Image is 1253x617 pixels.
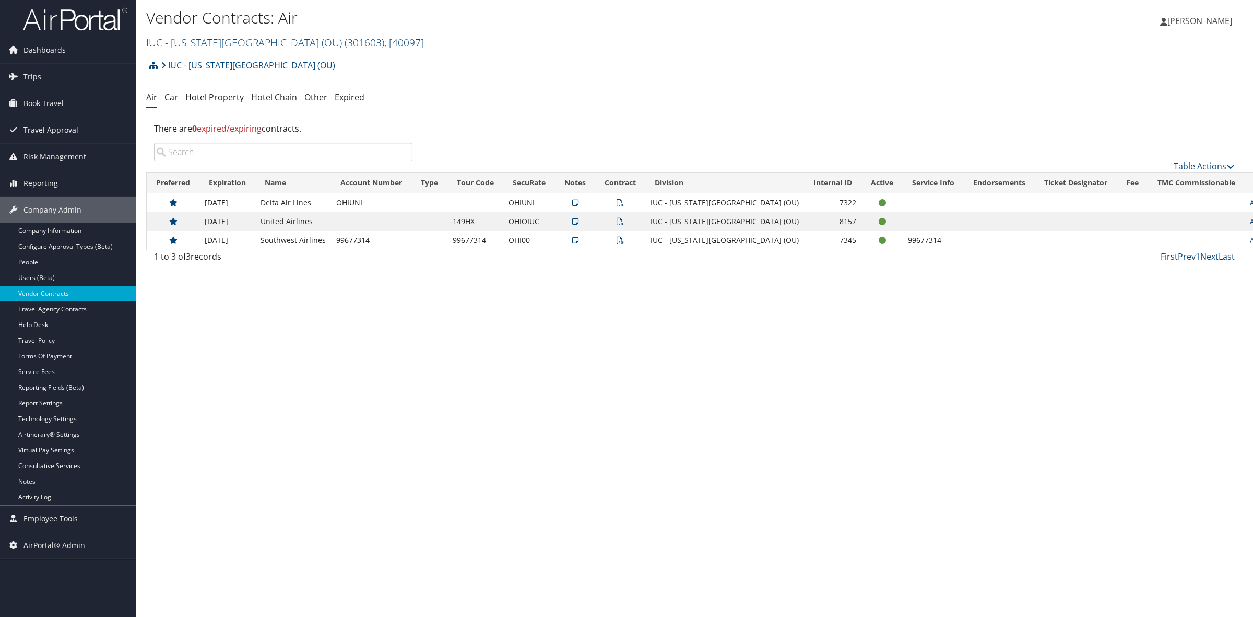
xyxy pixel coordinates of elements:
[804,173,861,193] th: Internal ID: activate to sort column ascending
[503,173,555,193] th: SecuRate: activate to sort column ascending
[23,144,86,170] span: Risk Management
[23,90,64,117] span: Book Travel
[503,193,555,212] td: OHIUNI
[199,193,255,212] td: [DATE]
[154,250,412,268] div: 1 to 3 of records
[1117,173,1148,193] th: Fee: activate to sort column ascending
[384,36,424,50] span: , [ 40097 ]
[304,91,327,103] a: Other
[164,91,178,103] a: Car
[503,212,555,231] td: OHIOIUC
[645,231,804,250] td: IUC - [US_STATE][GEOGRAPHIC_DATA] (OU)
[447,173,503,193] th: Tour Code: activate to sort column ascending
[1196,251,1200,262] a: 1
[331,193,411,212] td: OHIUNI
[146,114,1243,143] div: There are contracts.
[23,64,41,90] span: Trips
[255,193,331,212] td: Delta Air Lines
[447,212,503,231] td: 149HX
[23,170,58,196] span: Reporting
[331,231,411,250] td: 99677314
[595,173,645,193] th: Contract: activate to sort column ascending
[1219,251,1235,262] a: Last
[255,231,331,250] td: Southwest Airlines
[1160,5,1243,37] a: [PERSON_NAME]
[146,36,424,50] a: IUC - [US_STATE][GEOGRAPHIC_DATA] (OU)
[645,212,804,231] td: IUC - [US_STATE][GEOGRAPHIC_DATA] (OU)
[199,212,255,231] td: [DATE]
[411,173,447,193] th: Type: activate to sort column ascending
[503,231,555,250] td: OHI00
[331,173,411,193] th: Account Number: activate to sort column ascending
[161,55,335,76] a: IUC - [US_STATE][GEOGRAPHIC_DATA] (OU)
[251,91,297,103] a: Hotel Chain
[1178,251,1196,262] a: Prev
[147,173,199,193] th: Preferred: activate to sort column ascending
[964,173,1035,193] th: Endorsements: activate to sort column ascending
[154,143,412,161] input: Search
[1035,173,1117,193] th: Ticket Designator: activate to sort column ascending
[1200,251,1219,262] a: Next
[335,91,364,103] a: Expired
[199,173,255,193] th: Expiration: activate to sort column descending
[23,7,127,31] img: airportal-logo.png
[903,173,964,193] th: Service Info: activate to sort column ascending
[192,123,262,134] span: expired/expiring
[345,36,384,50] span: ( 301603 )
[185,91,244,103] a: Hotel Property
[861,173,903,193] th: Active: activate to sort column ascending
[447,231,503,250] td: 99677314
[146,91,157,103] a: Air
[146,7,877,29] h1: Vendor Contracts: Air
[1174,160,1235,172] a: Table Actions
[804,231,861,250] td: 7345
[23,532,85,558] span: AirPortal® Admin
[186,251,191,262] span: 3
[645,173,804,193] th: Division: activate to sort column ascending
[555,173,595,193] th: Notes: activate to sort column ascending
[645,193,804,212] td: IUC - [US_STATE][GEOGRAPHIC_DATA] (OU)
[255,212,331,231] td: United Airlines
[23,197,81,223] span: Company Admin
[23,506,78,532] span: Employee Tools
[199,231,255,250] td: [DATE]
[903,231,964,250] td: 99677314
[804,193,861,212] td: 7322
[1167,15,1232,27] span: [PERSON_NAME]
[1161,251,1178,262] a: First
[255,173,331,193] th: Name: activate to sort column ascending
[192,123,197,134] strong: 0
[1148,173,1245,193] th: TMC Commissionable: activate to sort column ascending
[23,117,78,143] span: Travel Approval
[804,212,861,231] td: 8157
[23,37,66,63] span: Dashboards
